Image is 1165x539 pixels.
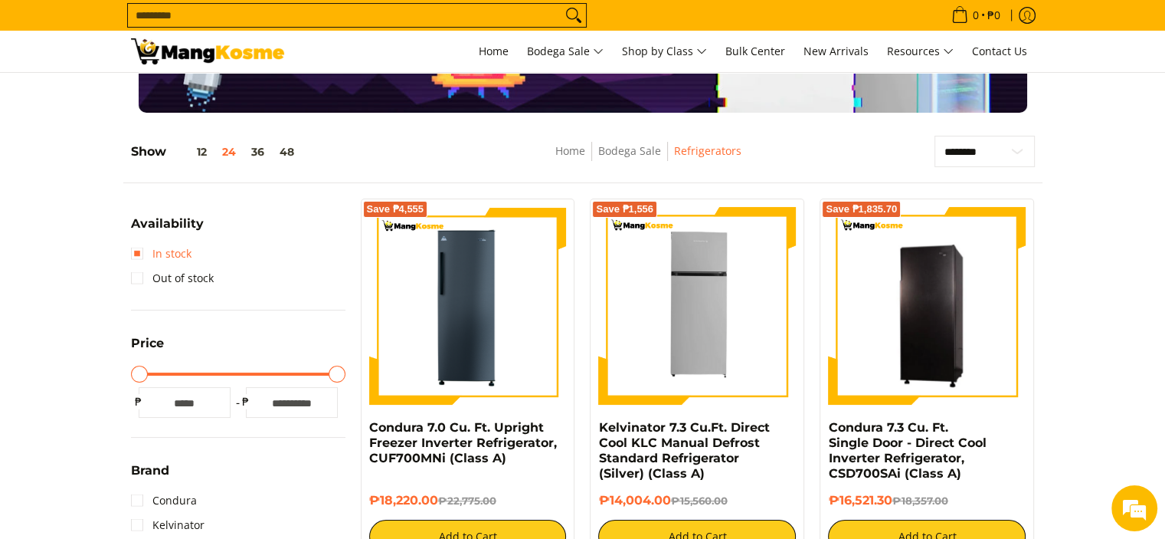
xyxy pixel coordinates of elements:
div: Minimize live chat window [251,8,288,44]
span: Save ₱4,555 [367,205,424,214]
span: Bodega Sale [527,42,604,61]
summary: Open [131,337,164,361]
span: Price [131,337,164,350]
span: Availability [131,218,204,230]
span: Shop by Class [622,42,707,61]
span: We're online! [89,168,211,323]
span: ₱0 [985,10,1003,21]
a: Bulk Center [718,31,793,72]
button: 48 [272,146,302,158]
a: Kelvinator [131,513,205,537]
span: Brand [131,465,169,477]
a: In stock [131,242,191,266]
a: Shop by Class [614,31,715,72]
span: ₱ [238,394,254,409]
span: New Arrivals [803,44,869,58]
textarea: Type your message and hit 'Enter' [8,369,292,422]
span: Resources [887,42,954,61]
nav: Breadcrumbs [447,142,849,176]
h6: ₱18,220.00 [369,493,567,508]
a: Home [555,143,585,158]
span: • [947,7,1005,24]
a: Condura 7.3 Cu. Ft. Single Door - Direct Cool Inverter Refrigerator, CSD700SAi (Class A) [828,420,986,481]
span: Home [479,44,509,58]
span: ₱ [131,394,146,409]
h6: ₱14,004.00 [598,493,796,508]
del: ₱22,775.00 [438,495,496,507]
summary: Open [131,465,169,488]
button: Search [561,4,586,27]
a: Condura [131,488,197,513]
a: Out of stock [131,266,214,291]
a: Kelvinator 7.3 Cu.Ft. Direct Cool KLC Manual Defrost Standard Refrigerator (Silver) (Class A) [598,420,769,481]
a: New Arrivals [796,31,876,72]
a: Resources [879,31,961,72]
div: Chat with us now [80,86,257,106]
h5: Show [131,144,302,159]
a: Bodega Sale [519,31,611,72]
del: ₱15,560.00 [670,495,727,507]
button: 12 [166,146,214,158]
a: Home [471,31,516,72]
img: Condura 7.3 Cu. Ft. Single Door - Direct Cool Inverter Refrigerator, CSD700SAi (Class A) [828,209,1026,403]
img: Bodega Sale Refrigerator l Mang Kosme: Home Appliances Warehouse Sale [131,38,284,64]
span: Save ₱1,835.70 [826,205,897,214]
span: Save ₱1,556 [596,205,653,214]
a: Refrigerators [674,143,741,158]
a: Contact Us [964,31,1035,72]
span: 0 [970,10,981,21]
button: 24 [214,146,244,158]
del: ₱18,357.00 [892,495,947,507]
a: Condura 7.0 Cu. Ft. Upright Freezer Inverter Refrigerator, CUF700MNi (Class A) [369,420,557,465]
a: Bodega Sale [598,143,661,158]
img: Kelvinator 7.3 Cu.Ft. Direct Cool KLC Manual Defrost Standard Refrigerator (Silver) (Class A) [598,207,796,405]
img: Condura 7.0 Cu. Ft. Upright Freezer Inverter Refrigerator, CUF700MNi (Class A) [369,207,567,405]
h6: ₱16,521.30 [828,493,1026,508]
nav: Main Menu [299,31,1035,72]
summary: Open [131,218,204,242]
button: 36 [244,146,272,158]
span: Contact Us [972,44,1027,58]
span: Bulk Center [725,44,785,58]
